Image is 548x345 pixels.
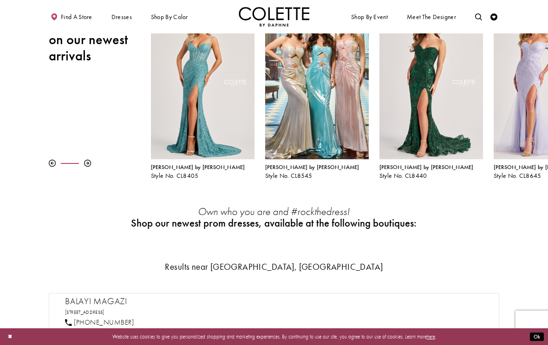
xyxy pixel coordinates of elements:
img: Colette by Daphne [239,7,309,26]
span: Shop By Event [349,7,389,26]
span: Dresses [110,7,134,26]
h2: Shop our newest prom dresses, available at the following boutiques: [129,217,420,229]
span: Shop by color [149,7,189,26]
a: Visit Colette by Daphne Style No. CL8440 Page [379,8,483,159]
span: Shop by color [151,13,188,20]
div: Colette by Daphne Style No. CL8545 [265,164,369,179]
h2: Feast your eyes on our newest arrivals [49,15,140,64]
span: Style No. CL8405 [151,172,199,180]
span: Style No. CL8440 [379,172,427,180]
a: Toggle search [473,7,484,26]
span: [PERSON_NAME] by [PERSON_NAME] [379,163,474,171]
div: Colette by Daphne Style No. CL8440 [374,3,488,185]
div: Colette by Daphne Style No. CL8405 [145,3,260,185]
span: Style No. CL8645 [494,172,541,180]
a: here [427,333,435,340]
span: [PHONE_NUMBER] [74,318,134,327]
span: Style No. CL8545 [265,172,313,180]
a: Opens in new tab [65,309,104,315]
h3: Results near [GEOGRAPHIC_DATA], [GEOGRAPHIC_DATA] [49,262,499,272]
em: Own who you are and #rockthedress! [198,205,350,218]
a: Find a store [49,7,94,26]
a: [PHONE_NUMBER] [65,318,134,327]
span: [PERSON_NAME] by [PERSON_NAME] [265,163,359,171]
span: Meet the designer [407,13,456,20]
button: Close Dialog [4,331,16,343]
span: [PERSON_NAME] by [PERSON_NAME] [151,163,245,171]
div: Colette by Daphne Style No. CL8545 [260,3,374,185]
span: Dresses [111,13,132,20]
a: Meet the designer [405,7,458,26]
a: Visit Home Page [239,7,309,26]
div: Colette by Daphne Style No. CL8440 [379,164,483,179]
a: Visit Colette by Daphne Style No. CL8545 Page [265,8,369,159]
h2: Balayi Magazi [65,296,490,307]
span: Shop By Event [351,13,388,20]
div: Colette by Daphne Style No. CL8405 [151,164,254,179]
span: Find a store [61,13,92,20]
a: Check Wishlist [489,7,499,26]
p: Website uses cookies to give you personalized shopping and marketing experiences. By continuing t... [51,332,497,341]
button: Submit Dialog [530,332,544,341]
a: Visit Colette by Daphne Style No. CL8405 Page [151,8,254,159]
